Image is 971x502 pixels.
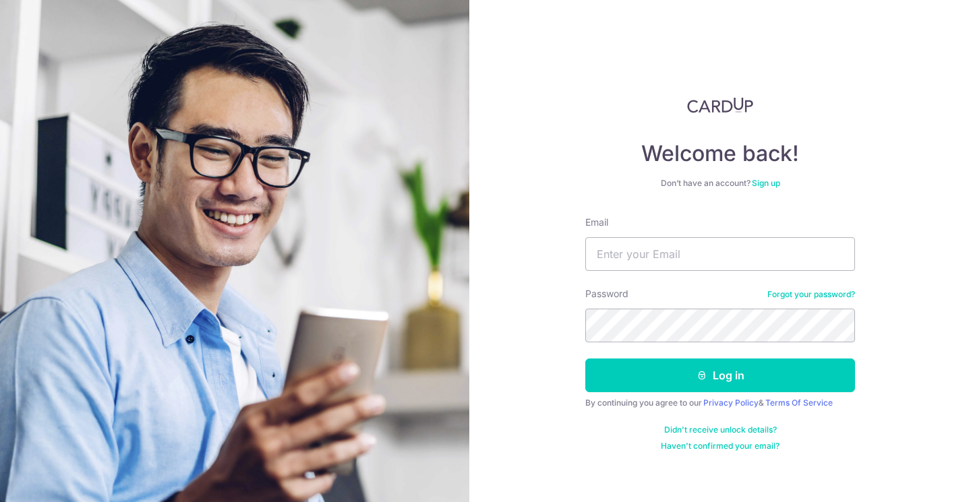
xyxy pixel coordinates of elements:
[585,358,855,392] button: Log in
[703,398,759,408] a: Privacy Policy
[767,289,855,300] a: Forgot your password?
[585,287,628,301] label: Password
[664,425,777,435] a: Didn't receive unlock details?
[585,398,855,408] div: By continuing you agree to our &
[585,178,855,189] div: Don’t have an account?
[687,97,753,113] img: CardUp Logo
[765,398,833,408] a: Terms Of Service
[661,441,779,451] a: Haven't confirmed your email?
[585,140,855,167] h4: Welcome back!
[585,216,608,229] label: Email
[585,237,855,271] input: Enter your Email
[752,178,780,188] a: Sign up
